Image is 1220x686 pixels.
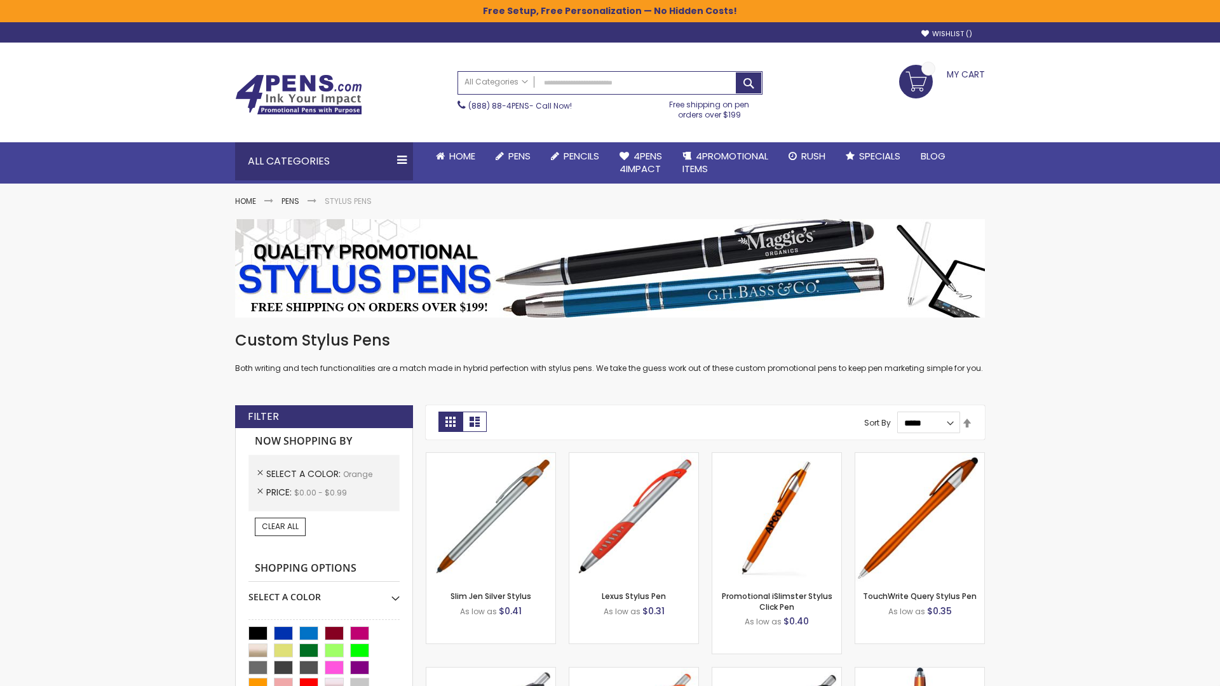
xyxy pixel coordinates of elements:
[783,615,809,628] span: $0.40
[248,410,279,424] strong: Filter
[426,142,485,170] a: Home
[235,330,985,374] div: Both writing and tech functionalities are a match made in hybrid perfection with stylus pens. We ...
[569,453,698,582] img: Lexus Stylus Pen-Orange
[468,100,572,111] span: - Call Now!
[855,452,984,463] a: TouchWrite Query Stylus Pen-Orange
[235,74,362,115] img: 4Pens Custom Pens and Promotional Products
[921,149,945,163] span: Blog
[911,142,956,170] a: Blog
[859,149,900,163] span: Specials
[468,100,529,111] a: (888) 88-4PENS
[642,605,665,617] span: $0.31
[801,149,825,163] span: Rush
[248,582,400,603] div: Select A Color
[343,469,372,480] span: Orange
[855,667,984,678] a: TouchWrite Command Stylus Pen-Orange
[508,149,531,163] span: Pens
[255,518,306,535] a: Clear All
[438,412,463,432] strong: Grid
[266,467,343,480] span: Select A Color
[569,452,698,463] a: Lexus Stylus Pen-Orange
[569,667,698,678] a: Boston Silver Stylus Pen-Orange
[449,149,475,163] span: Home
[458,72,534,93] a: All Categories
[235,219,985,318] img: Stylus Pens
[855,453,984,582] img: TouchWrite Query Stylus Pen-Orange
[235,142,413,180] div: All Categories
[864,417,891,428] label: Sort By
[863,591,977,602] a: TouchWrite Query Stylus Pen
[460,606,497,617] span: As low as
[464,77,528,87] span: All Categories
[927,605,952,617] span: $0.35
[235,330,985,351] h1: Custom Stylus Pens
[888,606,925,617] span: As low as
[836,142,911,170] a: Specials
[266,486,294,499] span: Price
[451,591,531,602] a: Slim Jen Silver Stylus
[712,452,841,463] a: Promotional iSlimster Stylus Click Pen-Orange
[325,196,372,206] strong: Stylus Pens
[712,667,841,678] a: Lexus Metallic Stylus Pen-Orange
[541,142,609,170] a: Pencils
[426,453,555,582] img: Slim Jen Silver Stylus-Orange
[426,667,555,678] a: Boston Stylus Pen-Orange
[656,95,763,120] div: Free shipping on pen orders over $199
[485,142,541,170] a: Pens
[672,142,778,184] a: 4PROMOTIONALITEMS
[712,453,841,582] img: Promotional iSlimster Stylus Click Pen-Orange
[778,142,836,170] a: Rush
[921,29,972,39] a: Wishlist
[620,149,662,175] span: 4Pens 4impact
[281,196,299,206] a: Pens
[602,591,666,602] a: Lexus Stylus Pen
[248,555,400,582] strong: Shopping Options
[235,196,256,206] a: Home
[682,149,768,175] span: 4PROMOTIONAL ITEMS
[499,605,522,617] span: $0.41
[294,487,347,498] span: $0.00 - $0.99
[604,606,640,617] span: As low as
[564,149,599,163] span: Pencils
[426,452,555,463] a: Slim Jen Silver Stylus-Orange
[745,616,782,627] span: As low as
[248,428,400,455] strong: Now Shopping by
[609,142,672,184] a: 4Pens4impact
[262,521,299,532] span: Clear All
[722,591,832,612] a: Promotional iSlimster Stylus Click Pen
